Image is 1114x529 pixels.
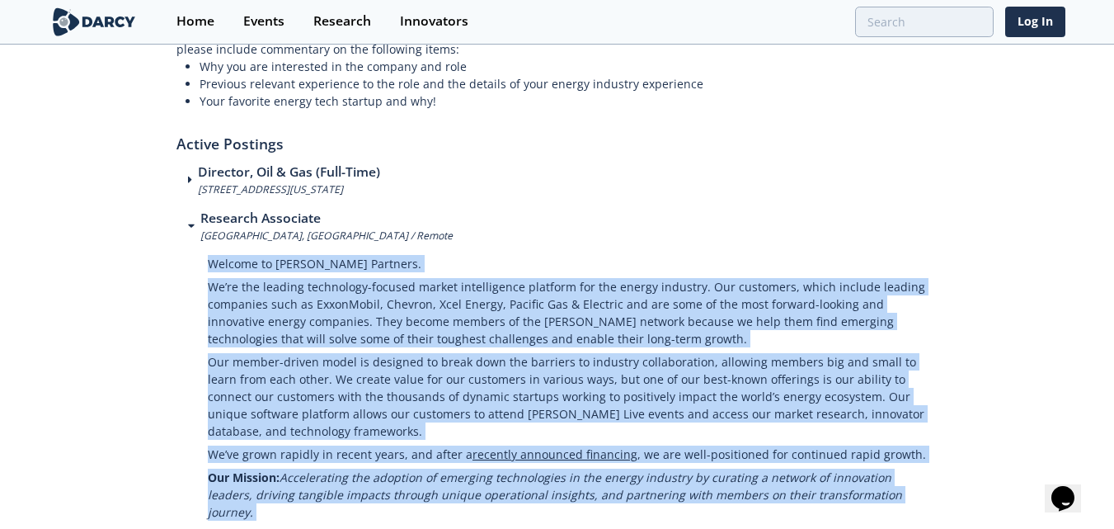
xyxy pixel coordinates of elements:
[200,75,938,92] li: Previous relevant experience to the role and the details of your energy industry experience
[49,7,139,36] img: logo-wide.svg
[1005,7,1065,37] a: Log In
[200,229,453,243] p: [GEOGRAPHIC_DATA], [GEOGRAPHIC_DATA] / Remote
[198,163,380,182] h3: Director, Oil & Gas (Full-Time)
[176,15,214,28] div: Home
[472,446,637,462] a: recently announced financing
[208,470,280,485] strong: Our Mission:
[313,15,371,28] div: Research
[200,92,938,110] li: Your favorite energy tech startup and why!
[176,110,938,163] h2: Active Postings
[208,351,938,443] p: Our member-driven model is designed to break down the barriers to industry collaboration, allowin...
[200,58,938,75] li: Why you are interested in the company and role
[208,276,938,351] p: We’re the leading technology-focused market intelligence platform for the energy industry. Our cu...
[200,209,453,229] h3: Research Associate
[198,182,380,197] p: [STREET_ADDRESS][US_STATE]
[208,470,902,520] em: Accelerating the adoption of emerging technologies in the energy industry by curating a network o...
[208,443,938,466] p: We’ve grown rapidly in recent years, and after a , we are well-positioned for continued rapid gro...
[208,243,938,276] p: Welcome to [PERSON_NAME] Partners.
[400,15,468,28] div: Innovators
[1045,463,1098,512] iframe: chat widget
[855,7,994,37] input: Advanced Search
[243,15,284,28] div: Events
